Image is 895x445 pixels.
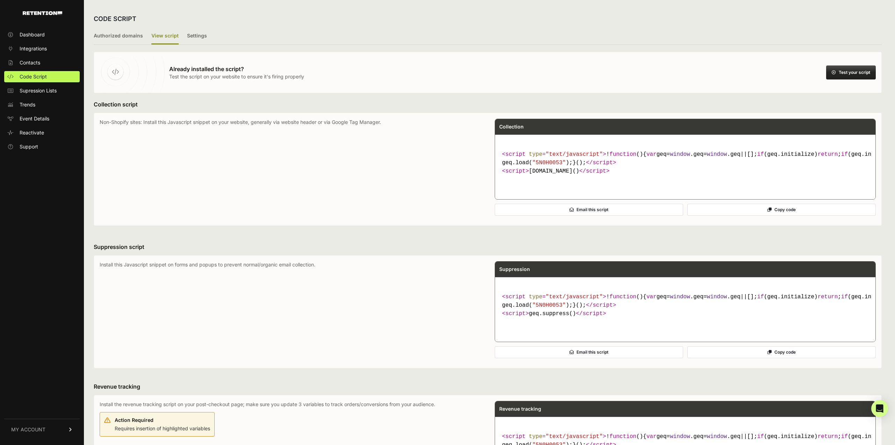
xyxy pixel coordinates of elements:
span: window [670,151,690,158]
span: Reactivate [20,129,44,136]
span: var [646,433,657,440]
span: function [609,433,636,440]
span: script [593,302,613,308]
span: script [593,160,613,166]
span: Integrations [20,45,47,52]
span: script [582,311,603,317]
span: script [506,311,526,317]
span: script [506,168,526,174]
p: Install this Javascript snippet on forms and popups to prevent normal/organic email collection. [100,261,481,362]
a: Support [4,141,80,152]
span: </ > [586,302,616,308]
span: </ > [579,168,609,174]
span: type [529,433,542,440]
span: < > [502,168,529,174]
p: Install the revenue tracking script on your post-checkout page; make sure you update 3 variables ... [100,401,481,408]
span: if [757,294,764,300]
p: Non-Shopify sites: Install this Javascript snippet on your website, generally via website header ... [100,119,481,220]
a: Supression Lists [4,85,80,96]
div: Action Required [115,417,210,424]
span: Contacts [20,59,40,66]
span: "5N0H0053" [532,160,566,166]
a: Event Details [4,113,80,124]
span: if [757,433,764,440]
button: Email this script [495,204,683,216]
span: type [529,151,542,158]
div: Collection [495,119,875,134]
span: window [670,433,690,440]
button: Email this script [495,346,683,358]
label: Settings [187,28,207,44]
div: Suppression [495,262,875,277]
span: if [757,151,764,158]
h2: CODE SCRIPT [94,14,136,24]
span: </ > [576,311,606,317]
span: if [841,151,848,158]
span: < = > [502,151,606,158]
span: var [646,294,657,300]
span: if [841,294,848,300]
code: [DOMAIN_NAME]() [499,147,871,178]
button: Test your script [826,65,876,79]
span: ( ) [609,151,643,158]
span: window [707,294,727,300]
a: MY ACCOUNT [4,419,80,440]
span: return [818,294,838,300]
span: window [670,294,690,300]
span: "text/javascript" [546,433,603,440]
span: script [586,168,606,174]
span: return [818,433,838,440]
span: window [707,433,727,440]
span: ( ) [609,294,643,300]
a: Reactivate [4,127,80,138]
span: "text/javascript" [546,151,603,158]
span: < > [502,311,529,317]
span: script [506,151,526,158]
span: var [646,151,657,158]
a: Dashboard [4,29,80,40]
a: Code Script [4,71,80,82]
a: Contacts [4,57,80,68]
span: function [609,151,636,158]
span: if [841,433,848,440]
span: Dashboard [20,31,45,38]
span: script [506,294,526,300]
span: script [506,433,526,440]
button: Copy code [687,204,876,216]
div: Requires insertion of highlighted variables [115,415,210,432]
img: Retention.com [23,11,62,15]
h3: Suppression script [94,243,882,251]
span: return [818,151,838,158]
a: Trends [4,99,80,110]
span: Code Script [20,73,47,80]
code: geq.suppress() [499,290,871,321]
span: "5N0H0053" [532,302,566,308]
span: Event Details [20,115,49,122]
span: ( ) [609,433,643,440]
span: function [609,294,636,300]
span: MY ACCOUNT [11,426,45,433]
h3: Revenue tracking [94,382,882,391]
span: </ > [586,160,616,166]
span: < = > [502,433,606,440]
span: Support [20,143,38,150]
div: Open Intercom Messenger [871,400,888,417]
span: type [529,294,542,300]
a: Integrations [4,43,80,54]
span: Supression Lists [20,87,57,94]
h3: Collection script [94,100,882,109]
div: Revenue tracking [495,401,875,417]
span: Trends [20,101,35,108]
span: < = > [502,294,606,300]
p: Test the script on your website to ensure it's firing properly [169,73,304,80]
span: window [707,151,727,158]
button: Copy code [687,346,876,358]
span: "text/javascript" [546,294,603,300]
label: Authorized domains [94,28,143,44]
h3: Already installed the script? [169,65,304,73]
label: View script [151,28,179,44]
